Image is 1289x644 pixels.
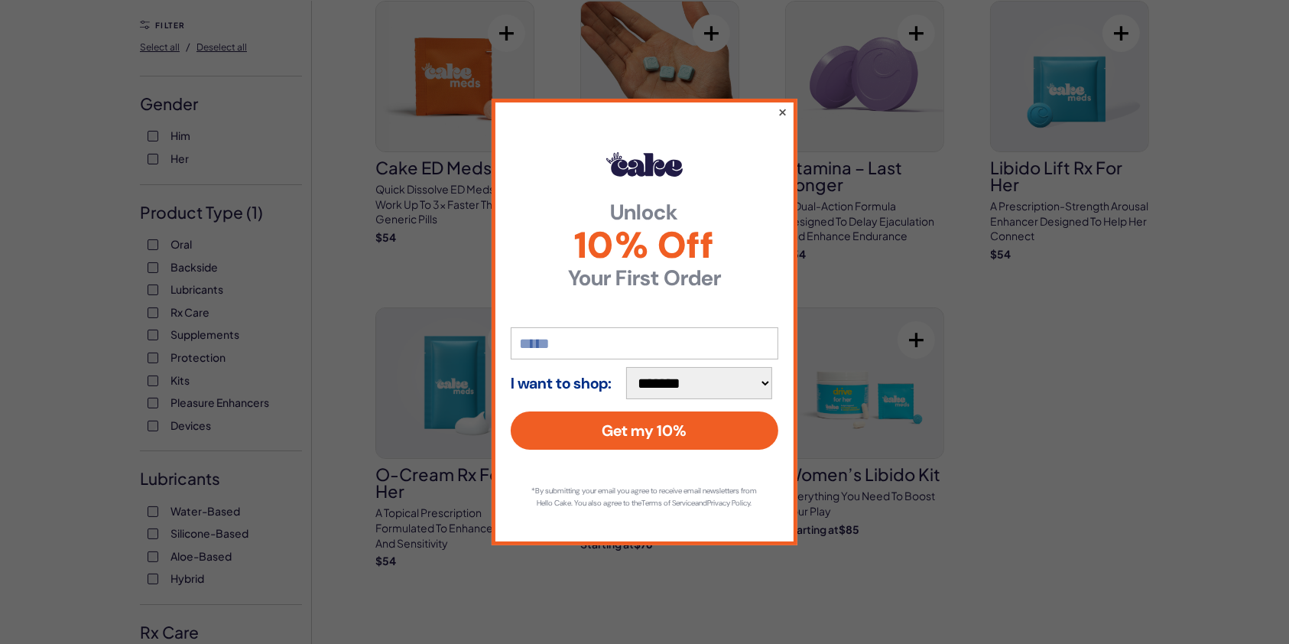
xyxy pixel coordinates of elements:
[511,375,612,392] strong: I want to shop:
[708,498,751,508] a: Privacy Policy
[606,152,683,177] img: Hello Cake
[511,227,778,264] span: 10% Off
[642,498,696,508] a: Terms of Service
[526,485,763,509] p: *By submitting your email you agree to receive email newsletters from Hello Cake. You also agree ...
[778,102,787,121] button: ×
[511,268,778,289] strong: Your First Order
[511,411,778,450] button: Get my 10%
[511,202,778,223] strong: Unlock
